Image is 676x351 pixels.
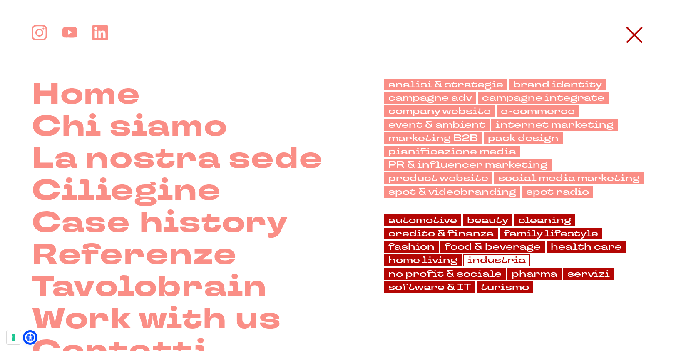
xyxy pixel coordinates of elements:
a: family lifestyle [500,228,602,239]
a: pharma [507,268,562,280]
a: turismo [477,281,533,293]
a: no profit & sociale [384,268,506,280]
a: automotive [384,214,461,226]
a: e-commerce [497,105,579,117]
a: Case history [32,207,288,239]
a: industria [463,254,530,266]
a: Tavolobrain [32,271,267,303]
a: servizi [563,268,614,280]
a: software & IT [384,281,475,293]
a: fashion [384,241,439,253]
a: Ciliegine [32,175,221,207]
a: health care [547,241,626,253]
a: Referenze [32,239,237,271]
a: cleaning [514,214,575,226]
a: event & ambient [384,119,490,131]
a: La nostra sede [32,143,323,175]
a: brand identity [509,79,606,90]
a: pack design [484,132,563,144]
a: internet marketing [491,119,618,131]
a: analisi & strategie [384,79,507,90]
a: spot radio [522,186,593,198]
a: Open Accessibility Menu [25,332,35,343]
a: campagne adv [384,92,476,104]
a: campagne integrate [478,92,609,104]
a: food & beverage [440,241,545,253]
a: pianificazione media [384,146,520,157]
a: company website [384,105,495,117]
a: beauty [463,214,512,226]
a: marketing B2B [384,132,482,144]
button: Le tue preferenze relative al consenso per le tecnologie di tracciamento [7,330,21,344]
a: Chi siamo [32,111,228,143]
a: social media marketing [494,172,644,184]
a: PR & influencer marketing [384,159,552,171]
a: credito & finanza [384,228,498,239]
a: Home [32,79,141,111]
a: spot & videobranding [384,186,520,198]
a: Work with us [32,303,281,335]
a: home living [384,254,462,266]
a: product website [384,172,492,184]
